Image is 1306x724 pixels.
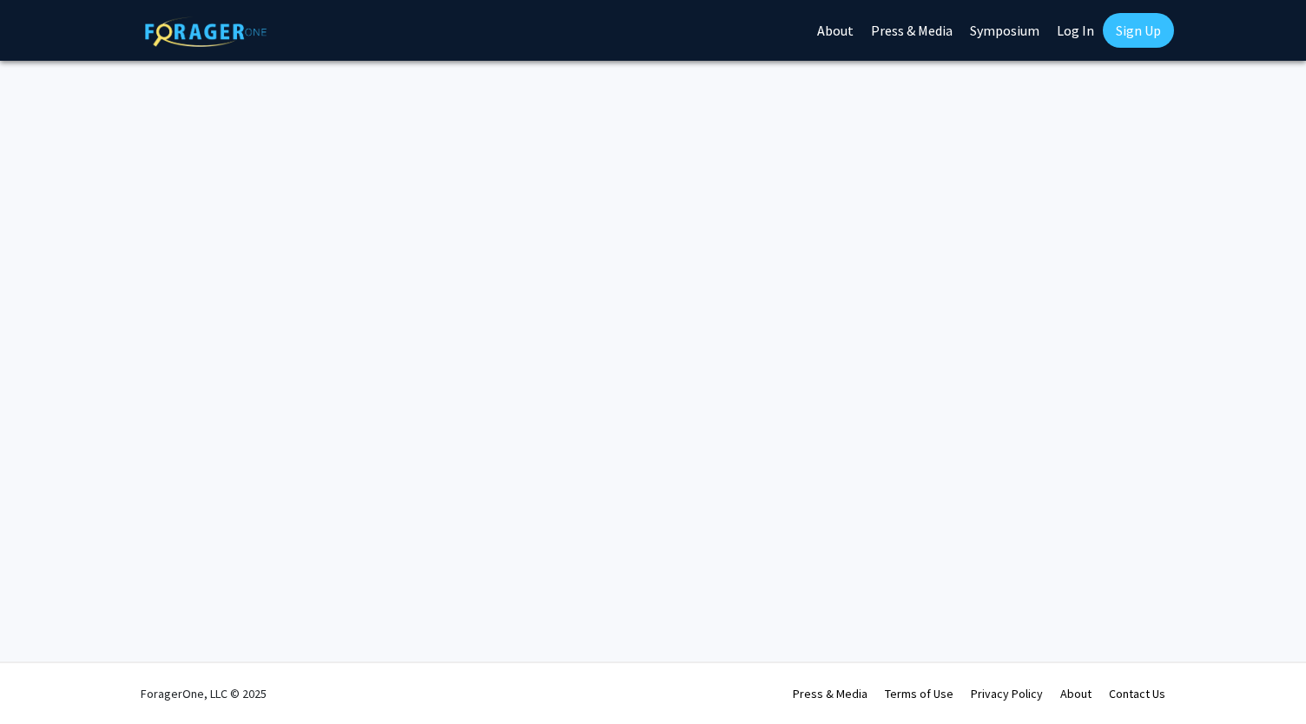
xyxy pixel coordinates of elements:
img: ForagerOne Logo [145,16,267,47]
a: Press & Media [793,686,867,701]
a: About [1060,686,1092,701]
a: Terms of Use [885,686,953,701]
div: ForagerOne, LLC © 2025 [141,663,267,724]
a: Sign Up [1103,13,1174,48]
a: Privacy Policy [971,686,1043,701]
a: Contact Us [1109,686,1165,701]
